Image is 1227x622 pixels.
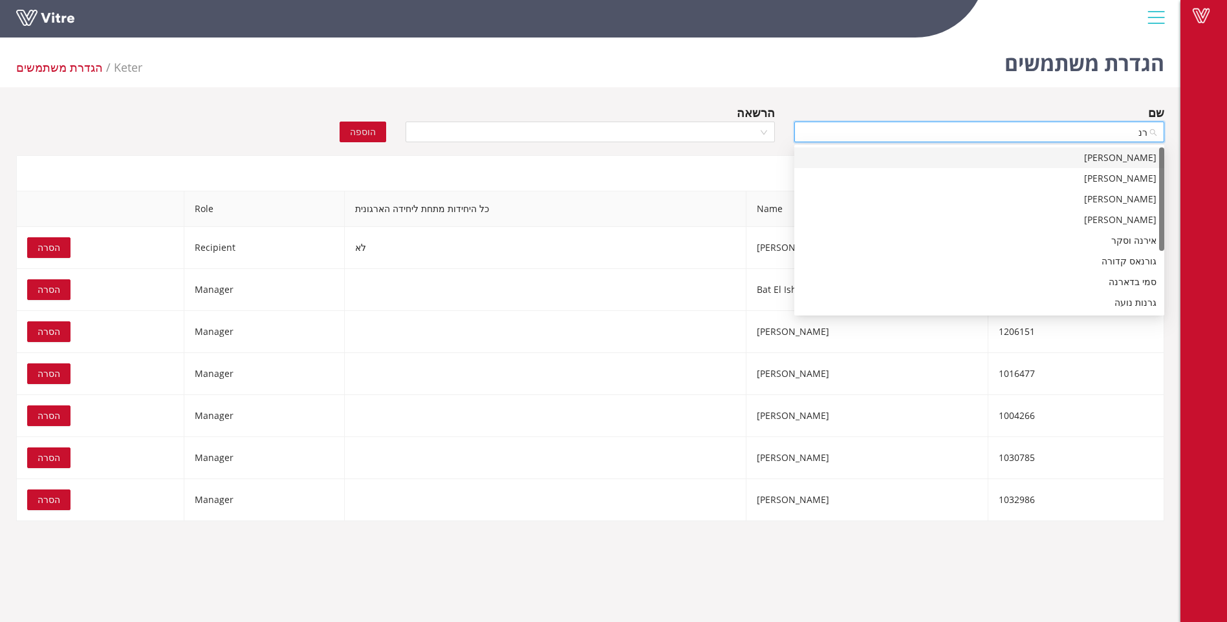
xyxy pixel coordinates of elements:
span: הסרה [38,283,60,297]
div: רנא דלאשה [794,189,1164,209]
button: הסרה [27,363,71,384]
td: [PERSON_NAME] [746,437,989,479]
div: אירנה וסקר [802,233,1156,248]
span: Manager [195,409,233,422]
span: 218 [114,59,142,75]
span: Manager [195,451,233,464]
button: הסרה [27,447,71,468]
div: גורנאס קדורה [794,251,1164,272]
span: Manager [195,493,233,506]
td: [PERSON_NAME] [746,353,989,395]
button: הסרה [27,237,71,258]
span: Name [746,191,988,226]
div: שם [1148,103,1164,122]
span: הסרה [38,451,60,465]
div: סמי בדארנה [802,275,1156,289]
td: [PERSON_NAME] [746,395,989,437]
div: הרשאה [737,103,775,122]
span: 1032986 [999,493,1035,506]
button: הסרה [27,405,71,426]
span: 1016477 [999,367,1035,380]
td: לא [345,227,746,269]
span: 1206151 [999,325,1035,338]
span: Manager [195,367,233,380]
span: הסרה [38,367,60,381]
div: [PERSON_NAME] [802,171,1156,186]
span: הסרה [38,493,60,507]
button: הוספה [340,122,386,142]
div: גורנאס קדורה [802,254,1156,268]
div: עלי בדארנה [794,147,1164,168]
div: [PERSON_NAME] [802,213,1156,227]
td: Bat El Ishai [746,269,989,311]
span: Manager [195,325,233,338]
span: 1030785 [999,451,1035,464]
td: [PERSON_NAME] [746,227,989,269]
div: מירנא מובאריכי [794,209,1164,230]
div: עלי בדארנה [794,168,1164,189]
button: הסרה [27,321,71,342]
span: 1004266 [999,409,1035,422]
div: גרנות נועה [794,292,1164,313]
th: Role [184,191,345,227]
div: משתמשי טפסים [16,155,1164,191]
span: Manager [195,283,233,295]
th: כל היחידות מתחת ליחידה הארגונית [345,191,746,227]
span: הסרה [38,241,60,255]
td: [PERSON_NAME] [746,311,989,353]
div: [PERSON_NAME] [802,192,1156,206]
button: הסרה [27,489,71,510]
div: גרנות נועה [802,295,1156,310]
span: הסרה [38,409,60,423]
td: [PERSON_NAME] [746,479,989,521]
div: סמי בדארנה [794,272,1164,292]
div: אירנה וסקר [794,230,1164,251]
span: הסרה [38,325,60,339]
h1: הגדרת משתמשים [1004,32,1164,87]
li: הגדרת משתמשים [16,58,114,76]
button: הסרה [27,279,71,300]
span: Recipient [195,241,235,253]
div: [PERSON_NAME] [802,151,1156,165]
